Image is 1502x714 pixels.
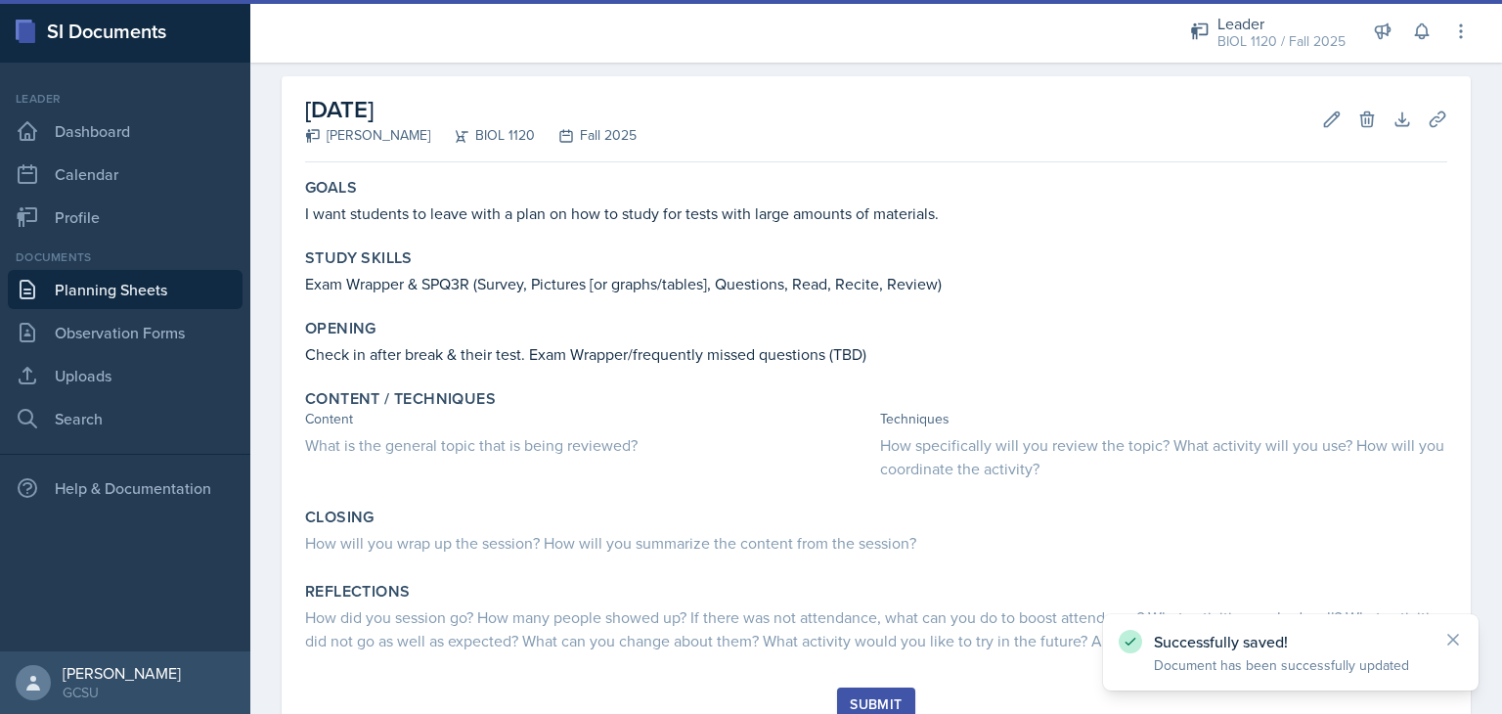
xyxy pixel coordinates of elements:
[305,125,430,146] div: [PERSON_NAME]
[305,508,375,527] label: Closing
[305,531,1447,555] div: How will you wrap up the session? How will you summarize the content from the session?
[1217,12,1346,35] div: Leader
[305,389,496,409] label: Content / Techniques
[63,663,181,683] div: [PERSON_NAME]
[63,683,181,702] div: GCSU
[850,696,902,712] div: Submit
[305,582,410,602] label: Reflections
[8,248,243,266] div: Documents
[305,342,1447,366] p: Check in after break & their test. Exam Wrapper/frequently missed questions (TBD)
[305,433,872,457] div: What is the general topic that is being reviewed?
[305,605,1447,652] div: How did you session go? How many people showed up? If there was not attendance, what can you do t...
[430,125,535,146] div: BIOL 1120
[8,313,243,352] a: Observation Forms
[8,270,243,309] a: Planning Sheets
[305,272,1447,295] p: Exam Wrapper & SPQ3R (Survey, Pictures [or graphs/tables], Questions, Read, Recite, Review)
[8,90,243,108] div: Leader
[305,178,357,198] label: Goals
[1217,31,1346,52] div: BIOL 1120 / Fall 2025
[305,319,376,338] label: Opening
[880,433,1447,480] div: How specifically will you review the topic? What activity will you use? How will you coordinate t...
[8,155,243,194] a: Calendar
[305,409,872,429] div: Content
[8,399,243,438] a: Search
[305,92,637,127] h2: [DATE]
[1154,655,1428,675] p: Document has been successfully updated
[1154,632,1428,651] p: Successfully saved!
[535,125,637,146] div: Fall 2025
[305,201,1447,225] p: I want students to leave with a plan on how to study for tests with large amounts of materials.
[8,112,243,151] a: Dashboard
[8,198,243,237] a: Profile
[8,356,243,395] a: Uploads
[880,409,1447,429] div: Techniques
[8,469,243,508] div: Help & Documentation
[305,248,413,268] label: Study Skills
